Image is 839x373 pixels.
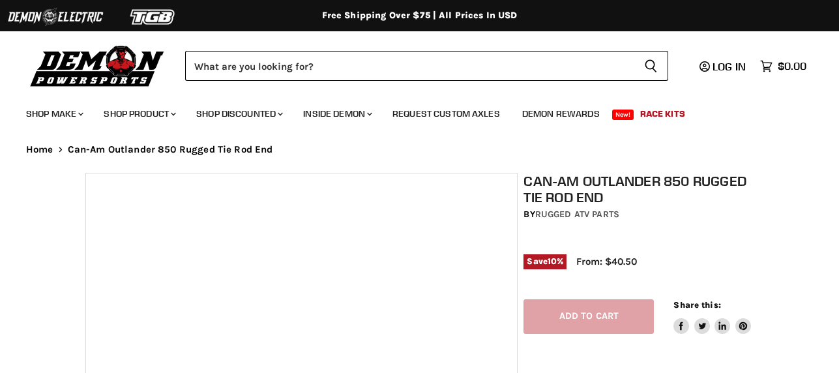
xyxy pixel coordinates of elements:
button: Search [634,51,668,81]
span: Can-Am Outlander 850 Rugged Tie Rod End [68,144,273,155]
img: Demon Powersports [26,42,169,89]
a: Log in [694,61,754,72]
form: Product [185,51,668,81]
span: Share this: [673,300,720,310]
h1: Can-Am Outlander 850 Rugged Tie Rod End [523,173,759,205]
a: Demon Rewards [512,100,610,127]
span: $0.00 [778,60,806,72]
span: New! [612,110,634,120]
aside: Share this: [673,299,751,334]
a: Shop Make [16,100,91,127]
span: From: $40.50 [576,256,637,267]
img: TGB Logo 2 [104,5,202,29]
a: Race Kits [630,100,695,127]
a: Shop Discounted [186,100,291,127]
a: Shop Product [94,100,184,127]
input: Search [185,51,634,81]
a: Rugged ATV Parts [535,209,619,220]
span: Log in [713,60,746,73]
a: $0.00 [754,57,813,76]
a: Request Custom Axles [383,100,510,127]
div: by [523,207,759,222]
span: Save % [523,254,567,269]
a: Home [26,144,53,155]
span: 10 [548,256,557,266]
a: Inside Demon [293,100,380,127]
img: Demon Electric Logo 2 [7,5,104,29]
ul: Main menu [16,95,803,127]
